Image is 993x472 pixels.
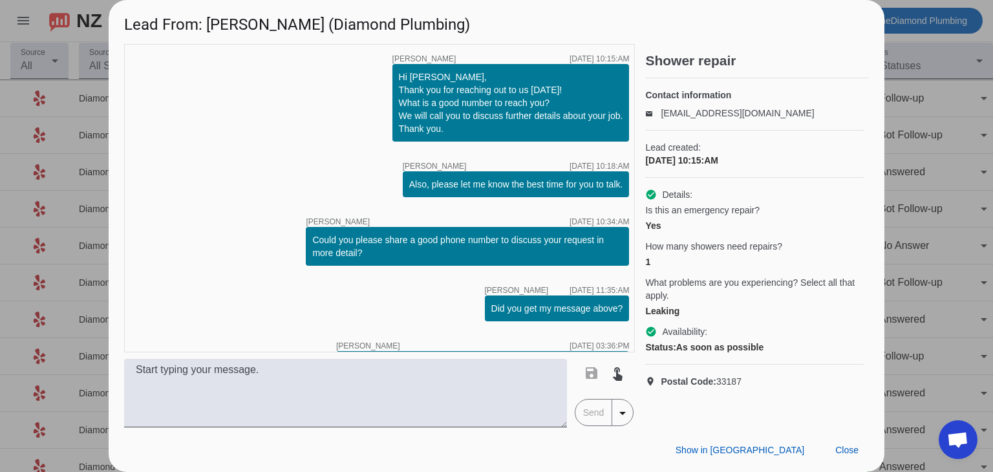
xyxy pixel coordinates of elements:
[392,55,456,63] span: [PERSON_NAME]
[645,219,864,232] div: Yes
[645,276,864,302] span: What problems are you experiencing? Select all that apply.
[615,405,630,421] mat-icon: arrow_drop_down
[645,54,869,67] h2: Shower repair
[645,305,864,317] div: Leaking
[661,108,814,118] a: [EMAIL_ADDRESS][DOMAIN_NAME]
[645,141,864,154] span: Lead created:
[645,89,864,102] h4: Contact information
[403,162,467,170] span: [PERSON_NAME]
[645,110,661,116] mat-icon: email
[336,342,400,350] span: [PERSON_NAME]
[939,420,977,459] div: Open chat
[662,188,692,201] span: Details:
[570,218,629,226] div: [DATE] 10:34:AM
[665,438,815,462] button: Show in [GEOGRAPHIC_DATA]
[661,376,716,387] strong: Postal Code:
[312,233,623,259] div: Could you please share a good phone number to discuss your request in more detail?​
[645,342,676,352] strong: Status:
[645,326,657,338] mat-icon: check_circle
[645,341,864,354] div: As soon as possible
[835,445,859,455] span: Close
[645,376,661,387] mat-icon: location_on
[661,375,742,388] span: 33187
[306,218,370,226] span: [PERSON_NAME]
[399,70,623,135] div: Hi [PERSON_NAME], Thank you for reaching out to us [DATE]! What is a good number to reach you? We...
[662,325,707,338] span: Availability:
[645,204,760,217] span: Is this an emergency repair?
[645,255,864,268] div: 1
[570,162,629,170] div: [DATE] 10:18:AM
[645,154,864,167] div: [DATE] 10:15:AM
[676,445,804,455] span: Show in [GEOGRAPHIC_DATA]
[570,342,629,350] div: [DATE] 03:36:PM
[825,438,869,462] button: Close
[409,178,623,191] div: Also, please let me know the best time for you to talk.​
[491,302,623,315] div: Did you get my message above?​
[610,365,625,381] mat-icon: touch_app
[645,240,782,253] span: How many showers need repairs?
[570,286,629,294] div: [DATE] 11:35:AM
[485,286,549,294] span: [PERSON_NAME]
[570,55,629,63] div: [DATE] 10:15:AM
[645,189,657,200] mat-icon: check_circle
